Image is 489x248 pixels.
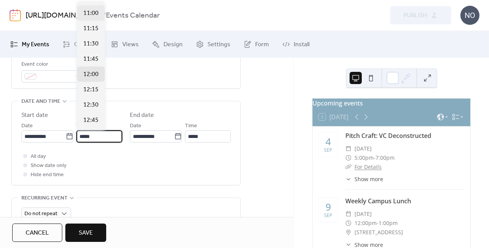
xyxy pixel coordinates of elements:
[345,175,351,183] div: ​
[355,228,403,237] span: [STREET_ADDRESS]
[355,219,377,228] span: 12:00pm
[31,170,64,180] span: Hide end time
[185,122,197,131] span: Time
[345,175,383,183] button: ​Show more
[130,122,141,131] span: Date
[355,144,372,153] span: [DATE]
[83,100,99,110] span: 12:30
[21,194,68,203] span: Recurring event
[345,228,351,237] div: ​
[345,131,431,140] a: Pitch Craft: VC Deconstructed
[21,97,60,106] span: Date and time
[21,60,83,69] div: Event color
[83,116,99,125] span: 12:45
[294,40,309,49] span: Install
[21,122,33,131] span: Date
[57,34,103,55] a: Connect
[345,162,351,172] div: ​
[10,9,21,21] img: logo
[325,202,331,212] div: 9
[31,152,46,161] span: All day
[83,9,99,18] span: 11:00
[324,213,332,218] div: Sep
[83,85,99,94] span: 12:15
[355,153,374,162] span: 5:00pm
[190,34,236,55] a: Settings
[379,219,398,228] span: 1:00pm
[83,39,99,49] span: 11:30
[277,34,315,55] a: Install
[26,229,49,238] span: Cancel
[24,209,57,219] span: Do not repeat
[325,137,331,146] div: 4
[31,161,66,170] span: Show date only
[5,34,55,55] a: My Events
[122,40,139,49] span: Views
[345,196,464,206] div: Weekly Campus Lunch
[130,111,154,120] div: End date
[12,224,62,242] button: Cancel
[345,209,351,219] div: ​
[255,40,269,49] span: Form
[345,153,351,162] div: ​
[355,209,372,219] span: [DATE]
[22,40,49,49] span: My Events
[164,40,183,49] span: Design
[76,122,89,131] span: Time
[146,34,188,55] a: Design
[83,70,99,79] span: 12:00
[313,99,470,108] div: Upcoming events
[21,111,48,120] div: Start date
[377,219,379,228] span: -
[345,219,351,228] div: ​
[26,8,103,23] a: [URL][DOMAIN_NAME]
[74,40,97,49] span: Connect
[83,24,99,33] span: 11:15
[374,153,376,162] span: -
[207,40,230,49] span: Settings
[105,34,144,55] a: Views
[106,8,160,23] b: Events Calendar
[238,34,275,55] a: Form
[376,153,395,162] span: 7:00pm
[355,163,382,170] a: For Details
[355,175,383,183] span: Show more
[79,229,93,238] span: Save
[460,6,479,25] div: NO
[83,55,99,64] span: 11:45
[324,148,332,153] div: Sep
[345,144,351,153] div: ​
[65,224,106,242] button: Save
